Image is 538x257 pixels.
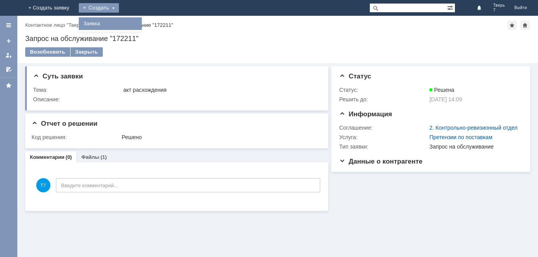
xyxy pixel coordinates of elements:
div: Услуга: [339,134,428,140]
div: Добавить в избранное [507,20,517,30]
span: Данные о контрагенте [339,158,423,165]
div: Решено [122,134,317,140]
div: Код решения: [32,134,120,140]
a: Мои заявки [2,49,15,61]
div: Описание: [33,96,319,102]
a: Заявка [80,19,140,28]
div: (1) [100,154,107,160]
div: Статус: [339,87,428,93]
span: Суть заявки [33,73,83,80]
a: Мои согласования [2,63,15,76]
div: Запрос на обслуживание "172211" [91,22,173,28]
a: Создать заявку [2,35,15,47]
div: Запрос на обслуживание [429,143,519,150]
span: Решена [429,87,454,93]
div: Соглашение: [339,125,428,131]
a: 2. Контрольно-ревизионный отдел [429,125,518,131]
span: Отчет о решении [32,120,97,127]
span: Информация [339,110,392,118]
div: Решить до: [339,96,428,102]
span: Статус [339,73,371,80]
span: Тверь [493,3,505,8]
span: Т7 [36,178,50,192]
div: Тип заявки: [339,143,428,150]
span: [DATE] 14:09 [429,96,462,102]
span: Расширенный поиск [447,4,455,11]
div: / [25,22,91,28]
div: акт расхождения [123,87,317,93]
a: Файлы [81,154,99,160]
a: Контактное лицо "Тверь 7" [25,22,88,28]
div: Сделать домашней страницей [520,20,530,30]
a: Комментарии [30,154,65,160]
div: Запрос на обслуживание "172211" [25,35,530,43]
div: (0) [66,154,72,160]
div: Создать [79,3,119,13]
span: 7 [493,8,505,13]
div: Тема: [33,87,122,93]
a: Претензии по поставкам [429,134,492,140]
